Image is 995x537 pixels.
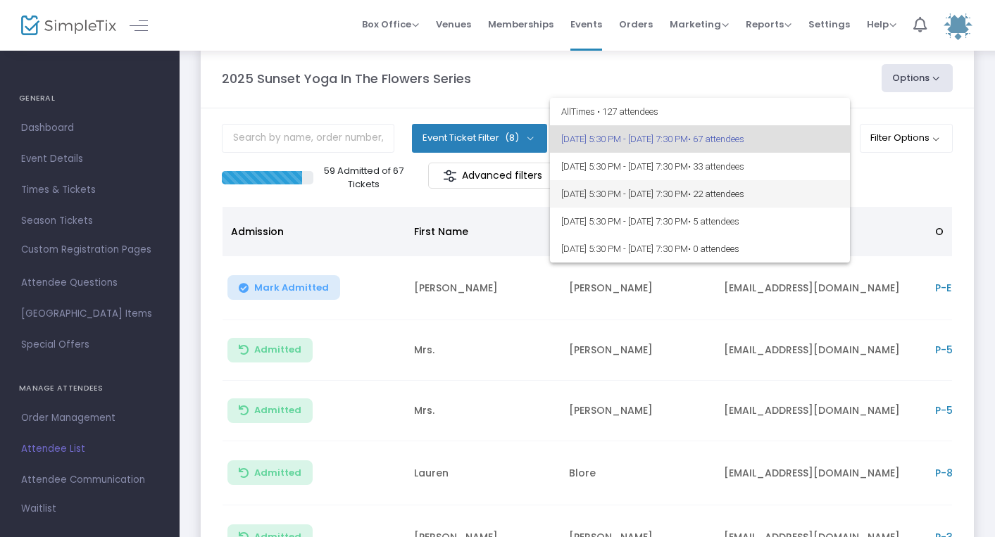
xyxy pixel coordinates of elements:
[561,98,839,125] span: All Times • 127 attendees
[688,189,744,199] span: • 22 attendees
[688,244,739,254] span: • 0 attendees
[561,153,839,180] span: [DATE] 5:30 PM - [DATE] 7:30 PM
[688,216,739,227] span: • 5 attendees
[561,235,839,263] span: [DATE] 5:30 PM - [DATE] 7:30 PM
[561,208,839,235] span: [DATE] 5:30 PM - [DATE] 7:30 PM
[561,180,839,208] span: [DATE] 5:30 PM - [DATE] 7:30 PM
[688,134,744,144] span: • 67 attendees
[688,161,744,172] span: • 33 attendees
[561,125,839,153] span: [DATE] 5:30 PM - [DATE] 7:30 PM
